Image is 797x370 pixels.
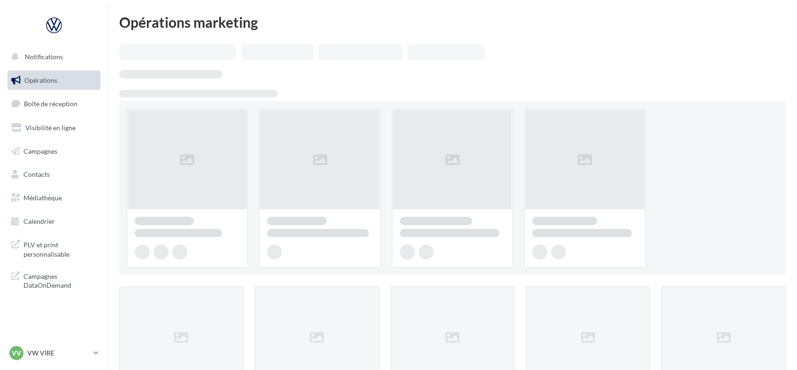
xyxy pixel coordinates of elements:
button: Notifications [6,47,99,67]
span: Campagnes DataOnDemand [23,270,97,290]
a: Opérations [6,71,102,90]
div: Opérations marketing [119,15,786,29]
a: Contacts [6,165,102,184]
span: Boîte de réception [24,100,77,108]
span: Campagnes [23,147,57,155]
a: Calendrier [6,212,102,231]
span: VV [12,348,21,358]
span: Visibilité en ligne [25,124,76,132]
span: PLV et print personnalisable [23,238,97,259]
span: Contacts [23,170,50,178]
a: Boîte de réception [6,94,102,114]
a: VV VW VIRE [8,344,100,362]
a: Campagnes [6,142,102,161]
span: Calendrier [23,217,55,225]
a: Campagnes DataOnDemand [6,266,102,294]
a: Visibilité en ligne [6,118,102,138]
span: Médiathèque [23,194,62,202]
p: VW VIRE [27,348,90,358]
a: PLV et print personnalisable [6,235,102,262]
a: Médiathèque [6,188,102,208]
span: Opérations [24,76,57,84]
span: Notifications [25,53,63,61]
